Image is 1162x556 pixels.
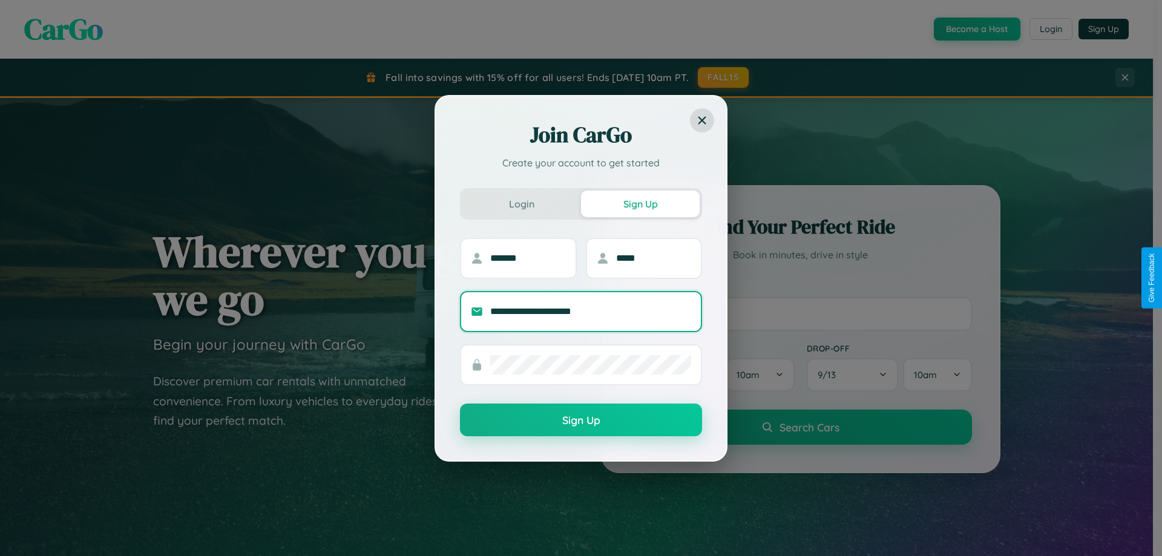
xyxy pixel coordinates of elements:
button: Sign Up [460,404,702,436]
h2: Join CarGo [460,120,702,149]
button: Sign Up [581,191,700,217]
div: Give Feedback [1147,253,1156,303]
p: Create your account to get started [460,155,702,170]
button: Login [462,191,581,217]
